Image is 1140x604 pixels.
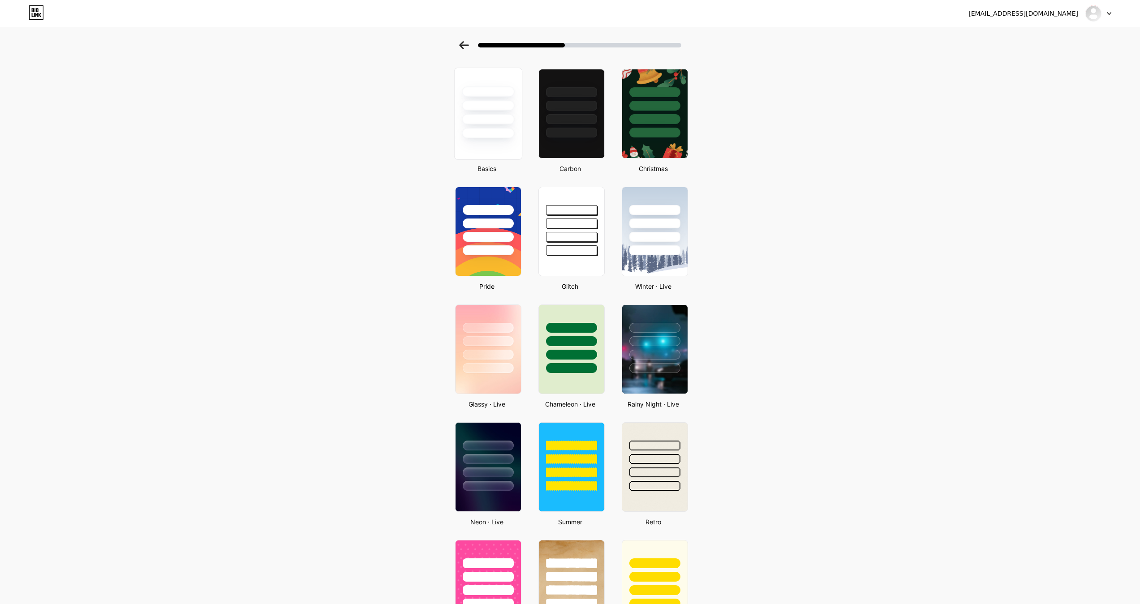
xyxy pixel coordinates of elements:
div: Neon · Live [452,517,521,527]
div: Retro [619,517,688,527]
div: [EMAIL_ADDRESS][DOMAIN_NAME] [968,9,1078,18]
div: Rainy Night · Live [619,399,688,409]
div: Basics [452,164,521,173]
div: Winter · Live [619,282,688,291]
div: Chameleon · Live [536,399,605,409]
div: Summer [536,517,605,527]
div: Glassy · Live [452,399,521,409]
div: Christmas [619,164,688,173]
div: Carbon [536,164,605,173]
div: Glitch [536,282,605,291]
img: Nikita Zhurov [1085,5,1102,22]
div: Pride [452,282,521,291]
